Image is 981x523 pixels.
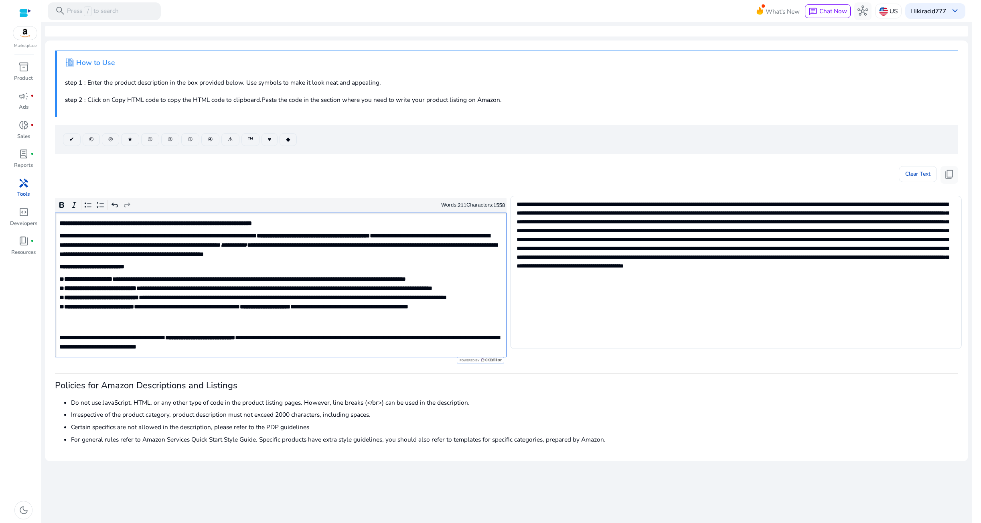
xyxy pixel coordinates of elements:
span: code_blocks [18,207,29,217]
span: fiber_manual_record [30,94,34,98]
p: Hi [910,8,946,14]
li: For general rules refer to Amazon Services Quick Start Style Guide. Specific products have extra ... [71,435,958,444]
h3: Policies for Amazon Descriptions and Listings [55,380,958,391]
li: Irrespective of the product category, product description must not exceed 2000 characters, includ... [71,410,958,419]
p: Ads [19,103,28,111]
img: us.svg [879,7,888,16]
span: ✔ [69,135,74,144]
span: Clear Text [905,166,930,182]
a: book_4fiber_manual_recordResources [9,234,38,263]
span: content_copy [944,169,955,180]
span: keyboard_arrow_down [950,6,960,16]
button: ② [161,133,179,146]
label: 1558 [493,202,505,208]
button: ③ [181,133,199,146]
p: Marketplace [14,43,36,49]
span: Chat Now [819,7,847,15]
span: ③ [188,135,193,144]
p: Press to search [67,6,119,16]
li: Certain specifics are not allowed in the description, please refer to the PDP guidelines [71,422,958,432]
span: ⚠ [228,135,233,144]
p: Sales [17,133,30,141]
span: hub [857,6,868,16]
span: ◆ [286,135,290,144]
span: What's New [766,4,800,18]
button: ④ [201,133,219,146]
span: handyman [18,178,29,189]
p: : Enter the product description in the box provided below. Use symbols to make it look neat and a... [65,78,950,87]
span: lab_profile [18,149,29,159]
a: campaignfiber_manual_recordAds [9,89,38,118]
b: step 2 [65,95,82,104]
p: : Click on Copy HTML code to copy the HTML code to clipboard.Paste the code in the section where ... [65,95,950,104]
span: ① [148,135,153,144]
div: Rich Text Editor. Editing area: main. Press Alt+0 for help. [55,213,507,357]
span: ™ [248,135,253,144]
li: Do not use JavaScript, HTML, or any other type of code in the product listing pages. However, lin... [71,398,958,407]
a: handymanTools [9,176,38,205]
div: Words: Characters: [441,200,505,210]
button: ✔ [63,133,81,146]
span: © [89,135,93,144]
span: ② [168,135,173,144]
a: code_blocksDevelopers [9,205,38,234]
button: ★ [121,133,139,146]
span: inventory_2 [18,62,29,72]
button: ⚠ [221,133,239,146]
button: content_copy [940,166,958,184]
span: fiber_manual_record [30,239,34,243]
button: hub [854,2,872,20]
p: Product [14,75,33,83]
a: donut_smallfiber_manual_recordSales [9,118,38,147]
p: Resources [11,249,36,257]
button: ™ [241,133,259,146]
label: 211 [458,202,466,208]
span: ® [108,135,113,144]
button: ① [141,133,159,146]
div: Editor toolbar [55,198,507,213]
span: fiber_manual_record [30,152,34,156]
span: dark_mode [18,505,29,515]
span: Powered by [459,359,479,362]
button: ♥ [261,133,278,146]
span: search [55,6,65,16]
span: ★ [128,135,133,144]
span: / [84,6,91,16]
img: amazon.svg [13,26,37,40]
button: © [83,133,100,146]
p: Reports [14,162,33,170]
span: ④ [208,135,213,144]
h4: How to Use [76,59,115,67]
a: lab_profilefiber_manual_recordReports [9,147,38,176]
b: kiracid777 [917,7,946,15]
button: ® [102,133,119,146]
span: chat [809,7,817,16]
span: ♥ [268,135,271,144]
span: book_4 [18,236,29,246]
p: Developers [10,220,37,228]
p: Tools [17,191,30,199]
button: Clear Text [899,166,937,182]
b: step 1 [65,78,82,87]
a: inventory_2Product [9,60,38,89]
span: fiber_manual_record [30,124,34,127]
button: ◆ [280,133,297,146]
p: US [890,4,898,18]
button: chatChat Now [805,4,850,18]
span: donut_small [18,120,29,130]
span: campaign [18,91,29,101]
